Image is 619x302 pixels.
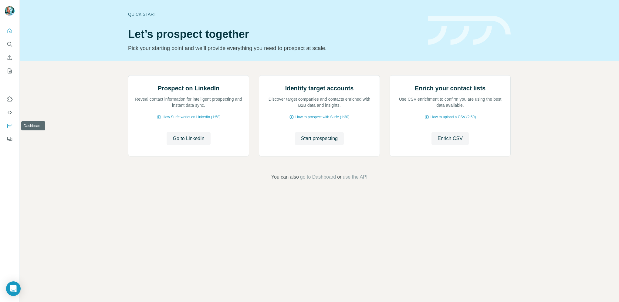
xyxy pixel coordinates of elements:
[295,132,344,145] button: Start prospecting
[167,132,210,145] button: Go to LinkedIn
[5,134,15,145] button: Feedback
[5,6,15,16] img: Avatar
[431,132,469,145] button: Enrich CSV
[428,16,511,45] img: banner
[337,173,341,181] span: or
[5,107,15,118] button: Use Surfe API
[5,65,15,76] button: My lists
[343,173,367,181] button: use the API
[5,94,15,105] button: Use Surfe on LinkedIn
[134,96,243,108] p: Reveal contact information for intelligent prospecting and instant data sync.
[5,52,15,63] button: Enrich CSV
[173,135,204,142] span: Go to LinkedIn
[438,135,463,142] span: Enrich CSV
[415,84,485,92] h2: Enrich your contact lists
[5,25,15,36] button: Quick start
[285,84,354,92] h2: Identify target accounts
[300,173,336,181] button: go to Dashboard
[396,96,504,108] p: Use CSV enrichment to confirm you are using the best data available.
[163,114,221,120] span: How Surfe works on LinkedIn (1:58)
[5,120,15,131] button: Dashboard
[431,114,476,120] span: How to upload a CSV (2:59)
[6,281,21,296] div: Open Intercom Messenger
[295,114,349,120] span: How to prospect with Surfe (1:30)
[128,44,421,52] p: Pick your starting point and we’ll provide everything you need to prospect at scale.
[128,28,421,40] h1: Let’s prospect together
[128,11,421,17] div: Quick start
[301,135,338,142] span: Start prospecting
[5,39,15,50] button: Search
[158,84,219,92] h2: Prospect on LinkedIn
[265,96,374,108] p: Discover target companies and contacts enriched with B2B data and insights.
[271,173,299,181] span: You can also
